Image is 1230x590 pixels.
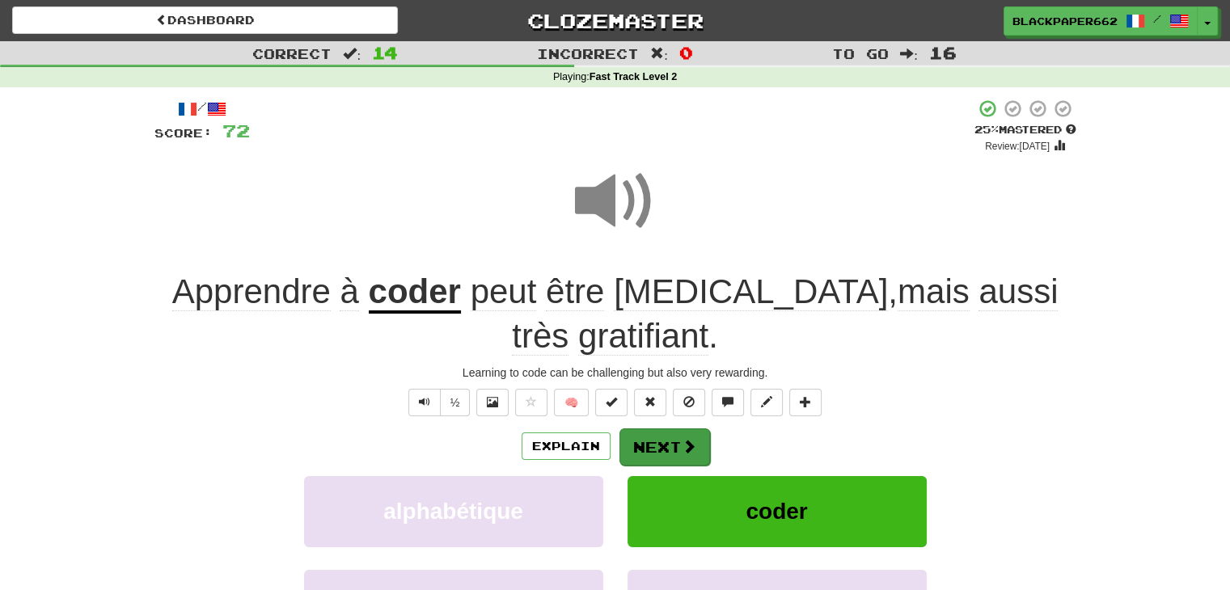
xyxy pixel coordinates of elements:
[252,45,332,61] span: Correct
[974,123,1076,137] div: Mastered
[832,45,889,61] span: To go
[408,389,441,416] button: Play sentence audio (ctl+space)
[1153,13,1161,24] span: /
[546,272,604,311] span: être
[712,389,744,416] button: Discuss sentence (alt+u)
[634,389,666,416] button: Reset to 0% Mastered (alt+r)
[789,389,822,416] button: Add to collection (alt+a)
[512,317,569,356] span: très
[673,389,705,416] button: Ignore sentence (alt+i)
[578,317,708,356] span: gratifiant
[222,120,250,141] span: 72
[440,389,471,416] button: ½
[471,272,537,311] span: peut
[746,499,807,524] span: coder
[750,389,783,416] button: Edit sentence (alt+d)
[898,272,970,311] span: mais
[343,47,361,61] span: :
[154,365,1076,381] div: Learning to code can be challenging but also very rewarding.
[590,71,678,82] strong: Fast Track Level 2
[619,428,710,466] button: Next
[929,43,957,62] span: 16
[383,499,523,524] span: alphabétique
[372,43,398,62] span: 14
[340,272,358,311] span: à
[1012,14,1118,28] span: BlackPaper662
[628,476,927,546] button: coder
[515,389,547,416] button: Favorite sentence (alt+f)
[476,389,509,416] button: Show image (alt+x)
[974,123,999,136] span: 25 %
[537,45,639,61] span: Incorrect
[900,47,918,61] span: :
[522,432,611,460] button: Explain
[12,6,398,34] a: Dashboard
[304,476,603,546] button: alphabétique
[405,389,471,416] div: Text-to-speech controls
[679,43,693,62] span: 0
[154,126,213,140] span: Score:
[614,272,888,311] span: [MEDICAL_DATA]
[369,272,461,314] u: coder
[461,272,1058,356] span: , .
[172,272,331,311] span: Apprendre
[1004,6,1198,36] a: BlackPaper662 /
[154,99,250,119] div: /
[979,272,1058,311] span: aussi
[595,389,628,416] button: Set this sentence to 100% Mastered (alt+m)
[554,389,589,416] button: 🧠
[422,6,808,35] a: Clozemaster
[650,47,668,61] span: :
[985,141,1050,152] small: Review: [DATE]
